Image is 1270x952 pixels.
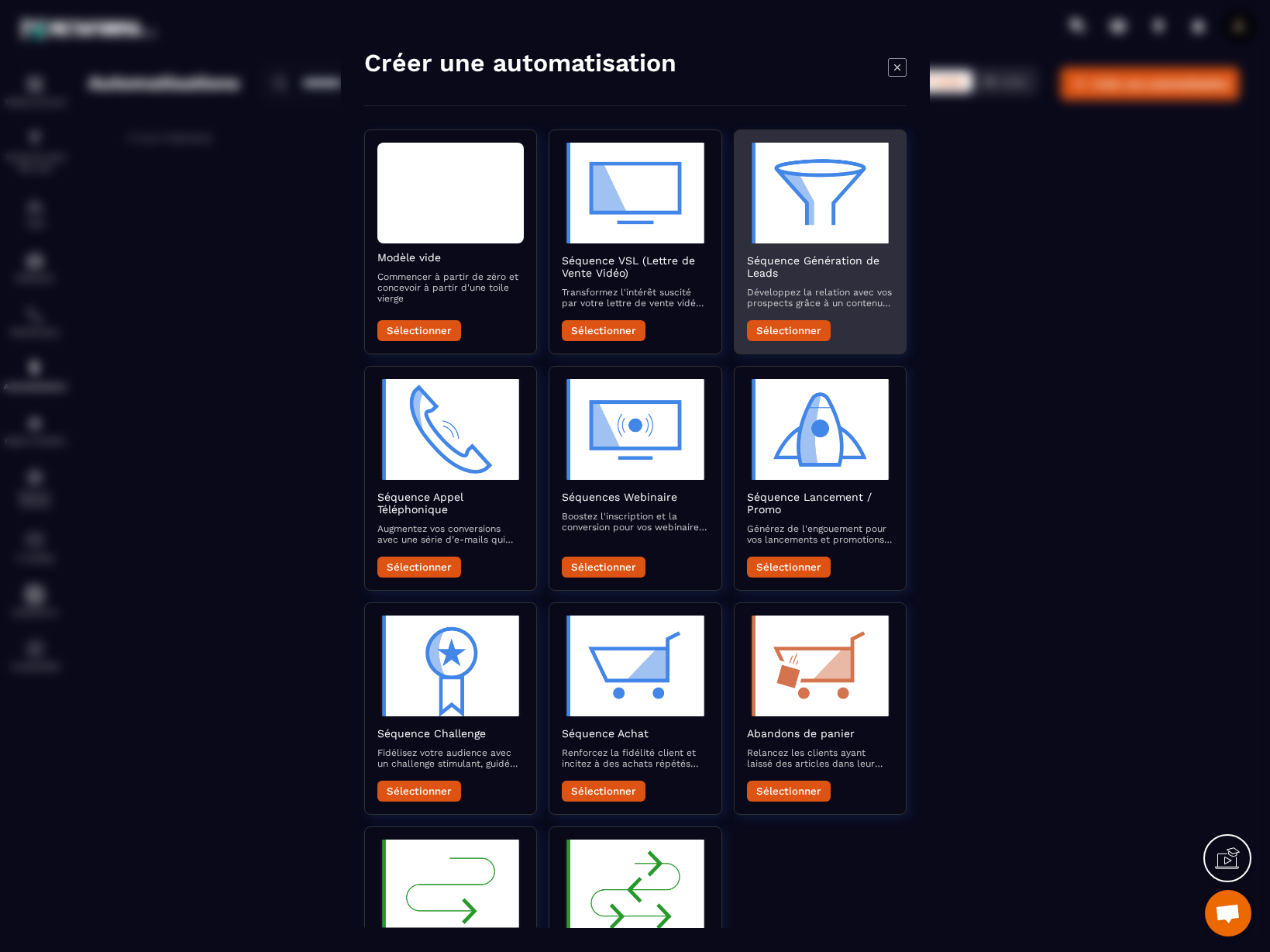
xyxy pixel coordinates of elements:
button: Sélectionner [562,781,645,802]
p: Boostez l'inscription et la conversion pour vos webinaires avec des e-mails qui informent, rappel... [562,511,708,533]
button: Sélectionner [377,781,461,802]
h2: Modèle vide [377,251,524,264]
p: Renforcez la fidélité client et incitez à des achats répétés avec des e-mails post-achat qui valo... [562,747,708,769]
button: Sélectionner [746,557,830,578]
button: Sélectionner [377,557,461,578]
img: automation-objective-icon [746,379,893,480]
img: automation-objective-icon [562,840,708,940]
h2: Séquence VSL (Lettre de Vente Vidéo) [562,254,708,279]
p: Commencer à partir de zéro et concevoir à partir d'une toile vierge [377,271,524,304]
img: automation-objective-icon [377,840,524,940]
button: Sélectionner [746,781,830,802]
img: automation-objective-icon [562,616,708,716]
h2: Séquences Webinaire [562,491,708,503]
button: Sélectionner [746,320,830,341]
h2: Abandons de panier [746,727,893,740]
div: Ouvrir le chat [1205,890,1251,936]
p: Développez la relation avec vos prospects grâce à un contenu attractif qui les accompagne vers la... [746,287,893,309]
h2: Séquence Génération de Leads [746,254,893,279]
h2: Séquence Appel Téléphonique [377,491,524,516]
img: automation-objective-icon [746,616,893,716]
img: automation-objective-icon [377,616,524,716]
img: automation-objective-icon [562,143,708,243]
img: automation-objective-icon [377,379,524,480]
p: Générez de l'engouement pour vos lancements et promotions avec une séquence d’e-mails captivante ... [746,523,893,545]
h2: Séquence Challenge [377,727,524,740]
p: Relancez les clients ayant laissé des articles dans leur panier avec une séquence d'emails rappel... [746,747,893,769]
h2: Séquence Lancement / Promo [746,491,893,516]
p: Augmentez vos conversions avec une série d’e-mails qui préparent et suivent vos appels commerciaux [377,523,524,545]
img: automation-objective-icon [746,143,893,243]
h4: Créer une automatisation [364,47,676,78]
img: automation-objective-icon [562,379,708,480]
button: Sélectionner [562,320,645,341]
p: Transformez l'intérêt suscité par votre lettre de vente vidéo en actions concrètes avec des e-mai... [562,287,708,309]
button: Sélectionner [377,320,461,341]
h2: Séquence Achat [562,727,708,740]
button: Sélectionner [562,557,645,578]
p: Fidélisez votre audience avec un challenge stimulant, guidé par des e-mails encourageants et éduc... [377,747,524,769]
